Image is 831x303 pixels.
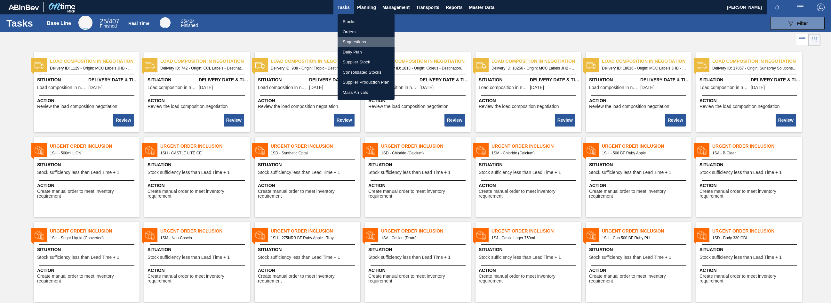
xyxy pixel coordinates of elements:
a: Mass Arrivals [338,87,395,98]
a: Stocks [338,17,395,27]
a: Supplier Production Plan [338,77,395,87]
a: Consolidated Stocks [338,67,395,78]
a: Supplier Stock [338,57,395,67]
a: Suggestions [338,37,395,47]
a: Orders [338,27,395,37]
a: Daily Plan [338,47,395,57]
